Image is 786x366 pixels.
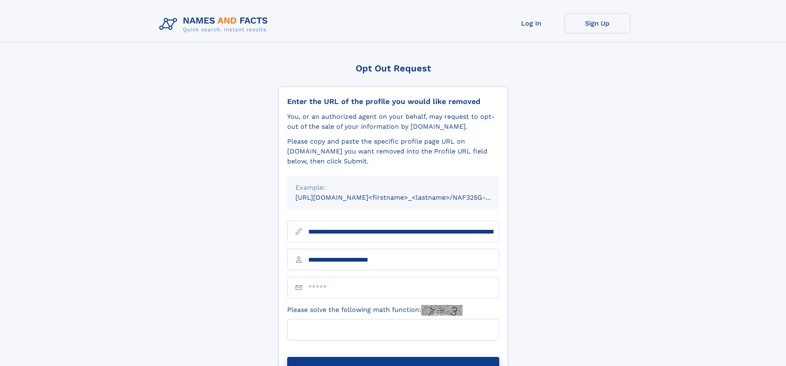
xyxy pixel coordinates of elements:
[279,63,508,73] div: Opt Out Request
[498,13,564,33] a: Log In
[156,13,275,35] img: Logo Names and Facts
[287,97,499,106] div: Enter the URL of the profile you would like removed
[564,13,630,33] a: Sign Up
[287,112,499,132] div: You, or an authorized agent on your behalf, may request to opt-out of the sale of your informatio...
[287,137,499,166] div: Please copy and paste the specific profile page URL on [DOMAIN_NAME] you want removed into the Pr...
[287,305,463,316] label: Please solve the following math function:
[295,183,491,193] div: Example:
[295,194,515,201] small: [URL][DOMAIN_NAME]<firstname>_<lastname>/NAF325G-xxxxxxxx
